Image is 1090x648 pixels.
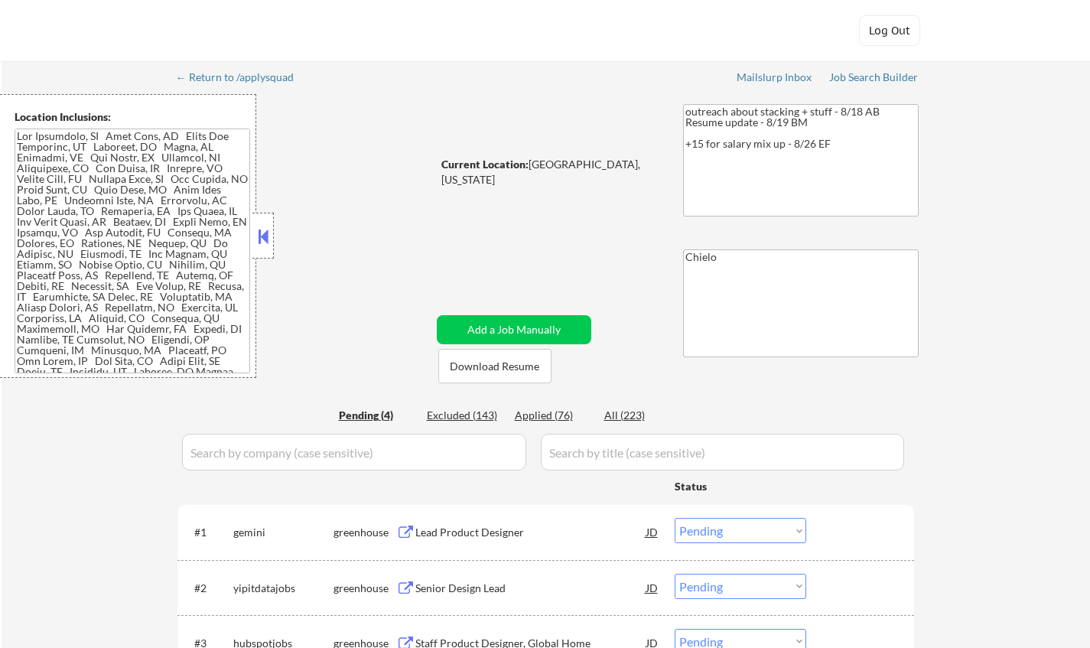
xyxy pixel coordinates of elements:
div: Pending (4) [339,408,415,423]
div: Job Search Builder [829,72,919,83]
div: Lead Product Designer [415,525,646,540]
a: Job Search Builder [829,71,919,86]
div: Status [675,472,806,500]
div: ← Return to /applysquad [176,72,308,83]
input: Search by title (case sensitive) [541,434,904,471]
div: Applied (76) [515,408,591,423]
strong: Current Location: [441,158,529,171]
div: Mailslurp Inbox [737,72,813,83]
div: Location Inclusions: [15,109,250,125]
div: greenhouse [334,525,396,540]
div: Senior Design Lead [415,581,646,596]
div: greenhouse [334,581,396,596]
div: JD [645,574,660,601]
div: [GEOGRAPHIC_DATA], [US_STATE] [441,157,658,187]
div: Excluded (143) [427,408,503,423]
button: Add a Job Manually [437,315,591,344]
div: gemini [233,525,334,540]
input: Search by company (case sensitive) [182,434,526,471]
button: Download Resume [438,349,552,383]
div: #1 [194,525,221,540]
div: #2 [194,581,221,596]
div: JD [645,518,660,545]
a: ← Return to /applysquad [176,71,308,86]
div: yipitdatajobs [233,581,334,596]
button: Log Out [859,15,920,46]
a: Mailslurp Inbox [737,71,813,86]
div: All (223) [604,408,681,423]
